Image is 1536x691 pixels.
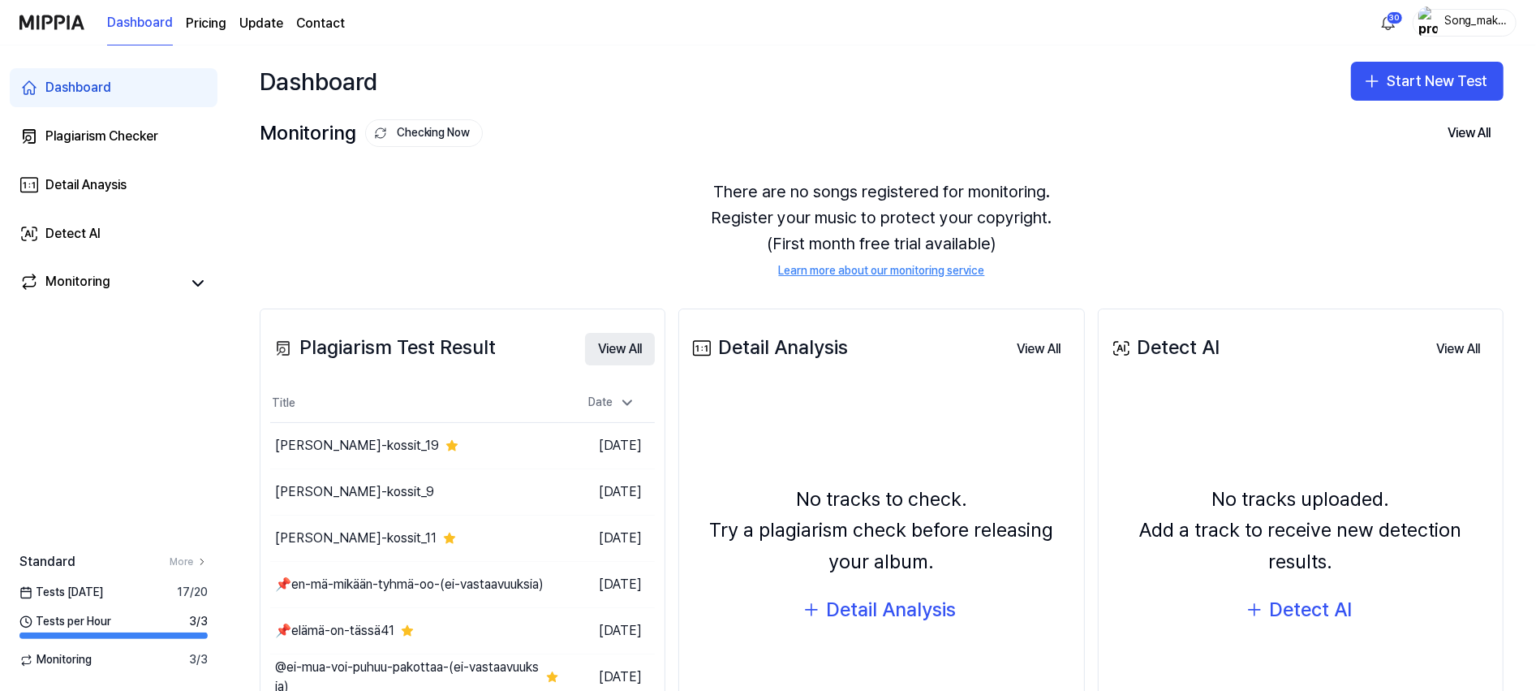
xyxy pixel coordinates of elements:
[585,331,655,365] a: View All
[296,14,345,33] a: Contact
[1375,10,1401,36] button: 알림30
[365,119,483,147] button: Checking Now
[260,62,377,101] div: Dashboard
[45,78,111,97] div: Dashboard
[275,575,544,594] div: 📌en-mä-mikään-tyhmä-oo-(ei-vastaavuuksia)
[19,585,103,601] span: Tests [DATE]
[186,14,226,33] button: Pricing
[1387,11,1403,24] div: 30
[19,272,182,295] a: Monitoring
[1418,6,1438,39] img: profile
[189,614,208,630] span: 3 / 3
[1108,484,1493,577] div: No tracks uploaded. Add a track to receive new detection results.
[10,214,217,253] a: Detect AI
[270,332,496,363] div: Plagiarism Test Result
[559,423,656,469] td: [DATE]
[270,384,559,423] th: Title
[260,159,1504,299] div: There are no songs registered for monitoring. Register your music to protect your copyright. (Fir...
[1233,590,1368,629] button: Detect AI
[559,608,656,654] td: [DATE]
[826,594,956,625] div: Detail Analysis
[45,127,158,146] div: Plagiarism Checker
[1351,62,1504,101] button: Start New Test
[1379,13,1398,32] img: 알림
[239,14,283,33] a: Update
[1108,332,1220,363] div: Detect AI
[689,484,1073,577] div: No tracks to check. Try a plagiarism check before releasing your album.
[189,652,208,668] span: 3 / 3
[19,552,75,572] span: Standard
[275,529,437,548] div: [PERSON_NAME]-kossit_11
[107,1,173,45] a: Dashboard
[45,175,127,195] div: Detail Anaysis
[10,117,217,156] a: Plagiarism Checker
[170,555,208,569] a: More
[19,652,92,668] span: Monitoring
[689,332,848,363] div: Detail Analysis
[1443,13,1506,31] div: Song_maker_44
[275,482,434,502] div: [PERSON_NAME]-kossit_9
[10,68,217,107] a: Dashboard
[1435,117,1504,149] button: View All
[1005,331,1074,365] a: View All
[275,436,439,456] div: [PERSON_NAME]-kossit_19
[1269,594,1352,625] div: Detect AI
[1423,331,1493,365] a: View All
[559,469,656,516] td: [DATE]
[45,272,110,295] div: Monitoring
[790,590,972,629] button: Detail Analysis
[779,263,985,279] a: Learn more about our monitoring service
[559,562,656,608] td: [DATE]
[10,166,217,205] a: Detail Anaysis
[275,621,394,641] div: 📌elämä-on-tässä41
[177,585,208,601] span: 17 / 20
[1005,333,1074,365] button: View All
[19,614,111,630] span: Tests per Hour
[559,516,656,562] td: [DATE]
[45,224,101,244] div: Detect AI
[585,333,655,365] button: View All
[1423,333,1493,365] button: View All
[582,390,642,416] div: Date
[1413,9,1517,37] button: profileSong_maker_44
[260,118,483,149] div: Monitoring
